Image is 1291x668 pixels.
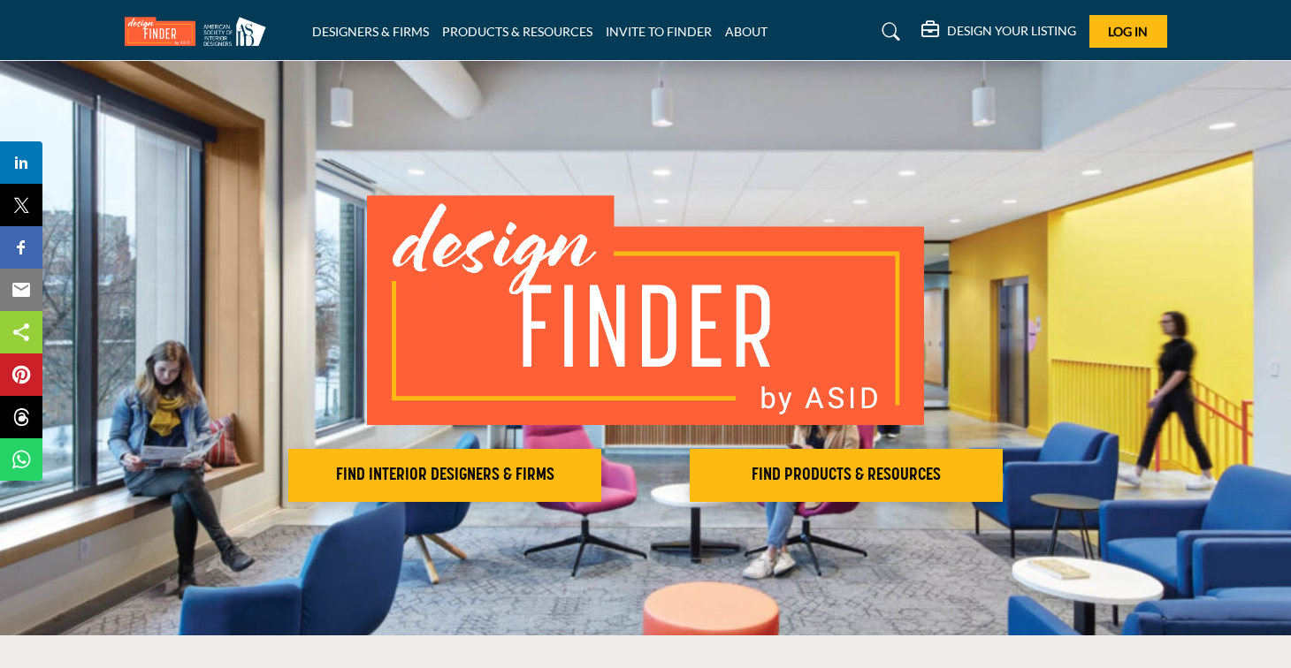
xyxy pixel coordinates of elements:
span: Log In [1108,24,1148,39]
button: FIND INTERIOR DESIGNERS & FIRMS [288,449,601,502]
a: Search [865,18,912,46]
h5: DESIGN YOUR LISTING [947,23,1076,39]
button: Log In [1089,15,1167,48]
a: ABOUT [725,24,768,39]
a: INVITE TO FINDER [606,24,712,39]
button: FIND PRODUCTS & RESOURCES [690,449,1003,502]
h2: FIND PRODUCTS & RESOURCES [695,465,997,486]
a: PRODUCTS & RESOURCES [442,24,592,39]
a: DESIGNERS & FIRMS [312,24,429,39]
img: Site Logo [125,17,275,46]
h2: FIND INTERIOR DESIGNERS & FIRMS [294,465,596,486]
div: DESIGN YOUR LISTING [921,21,1076,42]
img: image [367,195,924,425]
